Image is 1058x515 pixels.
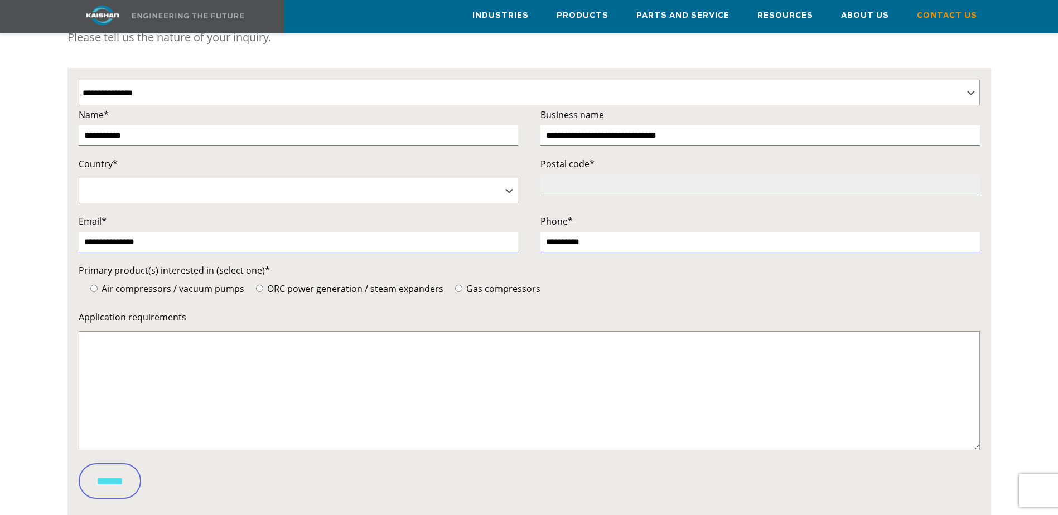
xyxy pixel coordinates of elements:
label: Business name [540,107,980,123]
input: Gas compressors [455,285,462,292]
img: Engineering the future [132,13,244,18]
label: Email* [79,213,518,229]
label: Postal code* [540,156,980,172]
a: Parts and Service [636,1,730,31]
span: ORC power generation / steam expanders [265,283,443,295]
span: Resources [757,9,813,22]
label: Name* [79,107,518,123]
label: Application requirements [79,309,980,325]
span: Contact Us [917,9,977,22]
span: Air compressors / vacuum pumps [99,283,244,295]
label: Country* [79,156,518,172]
span: Parts and Service [636,9,730,22]
span: Industries [472,9,529,22]
a: About Us [841,1,889,31]
input: ORC power generation / steam expanders [256,285,263,292]
label: Phone* [540,213,980,229]
form: Contact form [79,107,980,507]
span: Gas compressors [464,283,540,295]
img: kaishan logo [61,6,144,25]
span: Products [557,9,608,22]
p: Please tell us the nature of your inquiry. [67,26,991,48]
span: About Us [841,9,889,22]
a: Contact Us [917,1,977,31]
a: Industries [472,1,529,31]
input: Air compressors / vacuum pumps [90,285,98,292]
a: Resources [757,1,813,31]
a: Products [557,1,608,31]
